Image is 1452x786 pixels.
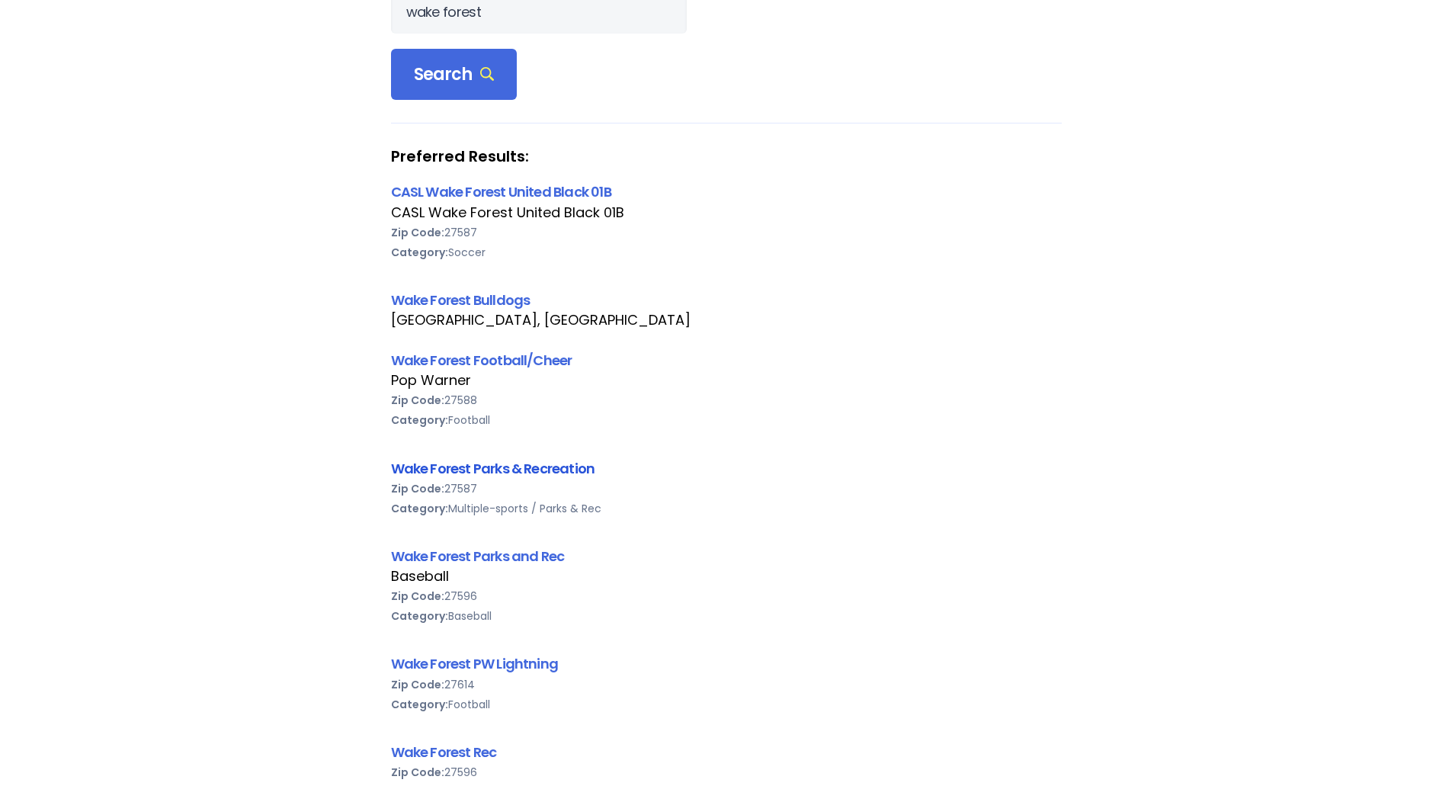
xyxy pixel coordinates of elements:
a: Wake Forest Parks & Recreation [391,459,595,478]
div: Wake Forest Parks & Recreation [391,458,1062,479]
div: Wake Forest Bulldogs [391,290,1062,310]
div: [GEOGRAPHIC_DATA], [GEOGRAPHIC_DATA] [391,310,1062,330]
div: Wake Forest Rec [391,742,1062,762]
div: Search [391,49,518,101]
b: Zip Code: [391,765,444,780]
div: 27596 [391,586,1062,606]
div: 27587 [391,223,1062,242]
b: Zip Code: [391,225,444,240]
b: Zip Code: [391,481,444,496]
div: Wake Forest Parks and Rec [391,546,1062,566]
b: Category: [391,412,448,428]
b: Zip Code: [391,393,444,408]
a: CASL Wake Forest United Black 01B [391,182,611,201]
a: Wake Forest PW Lightning [391,654,559,673]
div: CASL Wake Forest United Black 01B [391,181,1062,202]
b: Category: [391,608,448,624]
div: 27587 [391,479,1062,499]
b: Category: [391,697,448,712]
div: Pop Warner [391,371,1062,390]
span: Search [414,64,495,85]
div: Wake Forest Football/Cheer [391,350,1062,371]
a: Wake Forest Parks and Rec [391,547,565,566]
div: Football [391,410,1062,430]
b: Category: [391,245,448,260]
strong: Preferred Results: [391,146,1062,166]
div: 27588 [391,390,1062,410]
div: 27596 [391,762,1062,782]
div: Soccer [391,242,1062,262]
div: 27614 [391,675,1062,695]
div: Wake Forest PW Lightning [391,653,1062,674]
b: Zip Code: [391,677,444,692]
b: Category: [391,501,448,516]
div: Baseball [391,566,1062,586]
div: CASL Wake Forest United Black 01B [391,203,1062,223]
a: Wake Forest Rec [391,743,497,762]
a: Wake Forest Football/Cheer [391,351,572,370]
div: Multiple-sports / Parks & Rec [391,499,1062,518]
div: Baseball [391,606,1062,626]
div: Football [391,695,1062,714]
b: Zip Code: [391,589,444,604]
a: Wake Forest Bulldogs [391,290,530,310]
